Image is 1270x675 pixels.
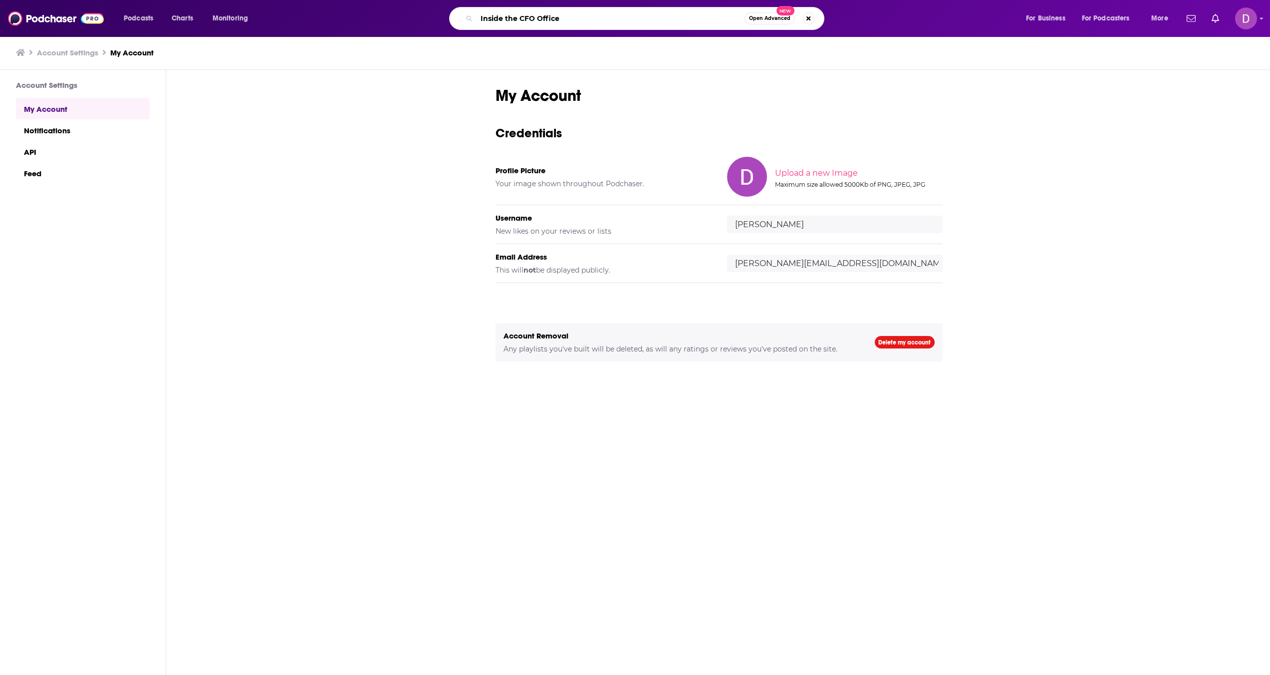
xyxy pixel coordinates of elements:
button: open menu [206,10,261,26]
input: Search podcasts, credits, & more... [477,10,745,26]
h5: Username [496,213,711,223]
a: API [16,141,150,162]
input: email [727,255,943,272]
button: open menu [117,10,166,26]
span: For Podcasters [1082,11,1130,25]
h5: Your image shown throughout Podchaser. [496,179,711,188]
button: open menu [1075,10,1144,26]
span: Open Advanced [749,16,790,21]
span: More [1151,11,1168,25]
a: Show notifications dropdown [1183,10,1200,27]
h1: My Account [496,86,943,105]
span: Logged in as donovan [1235,7,1257,29]
button: Open AdvancedNew [745,12,795,24]
button: Show profile menu [1235,7,1257,29]
h5: New likes on your reviews or lists [496,227,711,236]
h5: Profile Picture [496,166,711,175]
h3: Account Settings [16,80,150,90]
a: My Account [110,48,154,57]
h5: Any playlists you've built will be deleted, as will any ratings or reviews you've posted on the s... [504,344,859,353]
img: Your profile image [727,157,767,197]
a: My Account [16,98,150,119]
span: Monitoring [213,11,248,25]
div: Search podcasts, credits, & more... [459,7,834,30]
input: username [727,216,943,233]
b: not [523,266,536,275]
a: Feed [16,162,150,184]
h5: This will be displayed publicly. [496,266,711,275]
img: Podchaser - Follow, Share and Rate Podcasts [8,9,104,28]
span: New [776,6,794,15]
a: Show notifications dropdown [1208,10,1223,27]
a: Charts [165,10,199,26]
img: User Profile [1235,7,1257,29]
h5: Account Removal [504,331,859,340]
span: For Business [1026,11,1065,25]
span: Charts [172,11,193,25]
span: Podcasts [124,11,153,25]
a: Notifications [16,119,150,141]
button: open menu [1019,10,1078,26]
button: open menu [1144,10,1181,26]
a: Delete my account [875,336,935,348]
h3: Credentials [496,125,943,141]
h5: Email Address [496,252,711,262]
a: Account Settings [37,48,98,57]
div: Maximum size allowed 5000Kb of PNG, JPEG, JPG [775,181,941,188]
